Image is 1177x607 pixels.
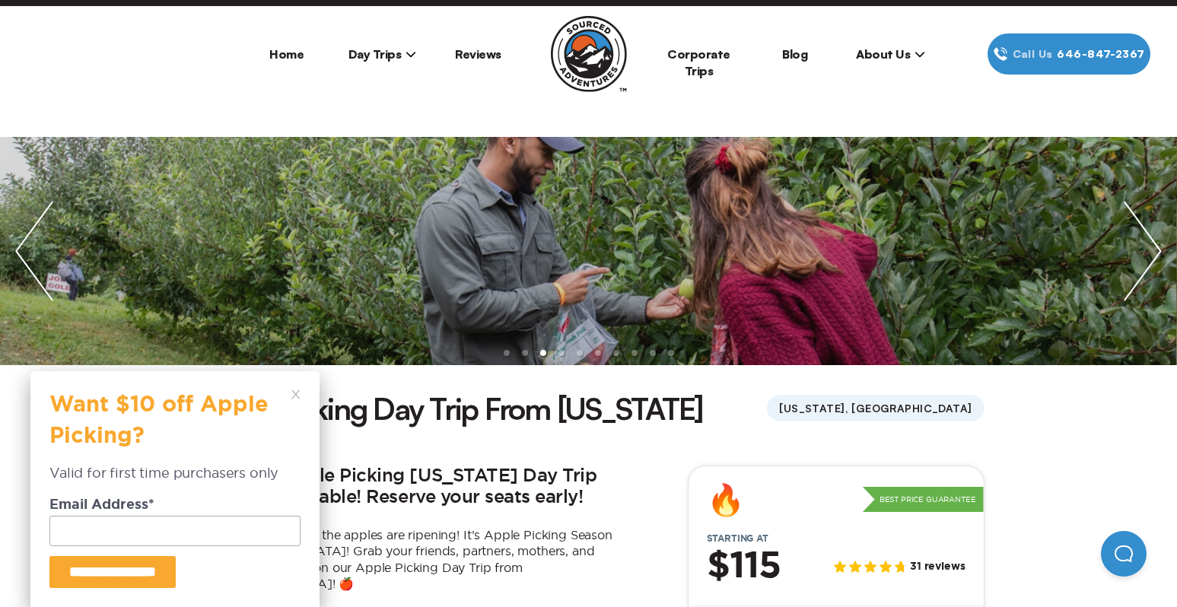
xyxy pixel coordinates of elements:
h2: The 2025 Apple Picking [US_STATE] Day Trip dates are available! Reserve your seats early! [193,466,619,509]
li: slide item 6 [595,350,601,356]
a: Blog [782,46,807,62]
span: Starting at [689,533,787,544]
li: slide item 9 [650,350,656,356]
h1: Apple Picking Day Trip From [US_STATE] [193,388,704,429]
a: Corporate Trips [667,46,730,78]
li: slide item 10 [668,350,674,356]
li: slide item 2 [522,350,528,356]
li: slide item 5 [577,350,583,356]
p: The air is cooling and the apples are ripening! It’s Apple Picking Season in [GEOGRAPHIC_DATA]! G... [193,527,619,593]
iframe: Help Scout Beacon - Open [1101,531,1147,577]
span: Required [148,498,154,512]
span: 646‍-847‍-2367 [1057,46,1144,62]
div: 🔥 [707,485,745,515]
dt: Email Address [49,498,301,516]
h2: $115 [707,547,781,586]
li: slide item 3 [540,350,546,356]
span: Call Us [1008,46,1058,62]
span: [US_STATE], [GEOGRAPHIC_DATA] [767,395,984,421]
a: Call Us646‍-847‍-2367 [988,33,1150,75]
li: slide item 8 [631,350,638,356]
h3: Want $10 off Apple Picking? [49,390,285,463]
p: Best Price Guarantee [863,487,984,513]
img: next slide / item [1109,137,1177,365]
div: Valid for first time purchasers only [49,463,301,497]
a: Reviews [455,46,501,62]
img: Sourced Adventures company logo [551,16,627,92]
span: Day Trips [348,46,417,62]
li: slide item 4 [558,350,565,356]
span: 31 reviews [910,561,965,574]
span: About Us [856,46,925,62]
li: slide item 1 [504,350,510,356]
li: slide item 7 [613,350,619,356]
a: Home [269,46,304,62]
